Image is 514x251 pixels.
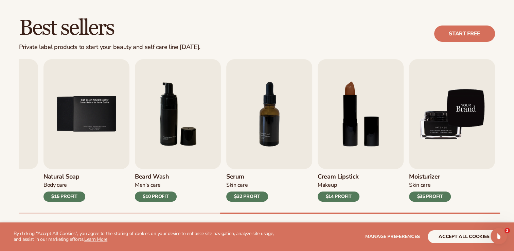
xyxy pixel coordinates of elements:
h3: Cream Lipstick [318,173,359,181]
h3: Natural Soap [43,173,85,181]
div: $15 PROFIT [43,191,85,202]
span: 2 [504,228,510,233]
div: $35 PROFIT [409,191,451,202]
div: $14 PROFIT [318,191,359,202]
a: Start free [434,26,495,42]
h3: Moisturizer [409,173,451,181]
button: Manage preferences [365,230,420,243]
h3: Beard Wash [135,173,177,181]
span: Manage preferences [365,233,420,240]
a: 8 / 9 [318,59,404,202]
h2: Best sellers [19,17,200,39]
a: 6 / 9 [135,59,221,202]
div: Skin Care [409,182,451,189]
a: 9 / 9 [409,59,495,202]
a: 7 / 9 [226,59,312,202]
button: accept all cookies [428,230,500,243]
div: $10 PROFIT [135,191,177,202]
div: Body Care [43,182,85,189]
div: Skin Care [226,182,268,189]
a: Learn More [84,236,107,242]
div: Private label products to start your beauty and self care line [DATE]. [19,44,200,51]
p: By clicking "Accept All Cookies", you agree to the storing of cookies on your device to enhance s... [14,231,279,242]
a: 5 / 9 [43,59,129,202]
div: $32 PROFIT [226,191,268,202]
img: Shopify Image 10 [409,59,495,169]
h3: Serum [226,173,268,181]
div: Men’s Care [135,182,177,189]
div: Makeup [318,182,359,189]
iframe: Intercom live chat [491,228,507,244]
